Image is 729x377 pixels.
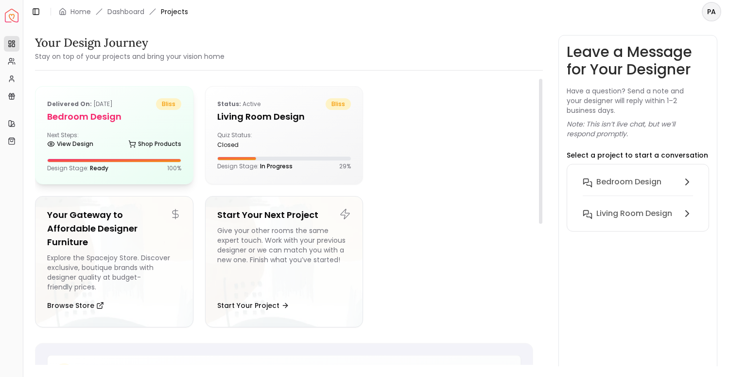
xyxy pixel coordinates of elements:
[217,296,289,315] button: Start Your Project
[128,137,181,151] a: Shop Products
[107,7,144,17] a: Dashboard
[35,196,193,327] a: Your Gateway to Affordable Designer FurnitureExplore the Spacejoy Store. Discover exclusive, bout...
[47,100,92,108] b: Delivered on:
[217,98,260,110] p: active
[47,98,113,110] p: [DATE]
[217,131,280,149] div: Quiz Status:
[703,3,720,20] span: PA
[217,226,351,292] div: Give your other rooms the same expert touch. Work with your previous designer or we can match you...
[70,7,91,17] a: Home
[35,52,225,61] small: Stay on top of your projects and bring your vision home
[260,162,293,170] span: In Progress
[567,150,708,160] p: Select a project to start a conversation
[567,43,709,78] h3: Leave a Message for Your Designer
[167,164,181,172] p: 100 %
[47,253,181,292] div: Explore the Spacejoy Store. Discover exclusive, boutique brands with designer quality at budget-f...
[205,196,364,327] a: Start Your Next ProjectGive your other rooms the same expert touch. Work with your previous desig...
[59,7,188,17] nav: breadcrumb
[35,35,225,51] h3: Your Design Journey
[5,9,18,22] img: Spacejoy Logo
[575,172,701,204] button: Bedroom design
[90,164,108,172] span: Ready
[47,208,181,249] h5: Your Gateway to Affordable Designer Furniture
[217,208,351,222] h5: Start Your Next Project
[217,162,293,170] p: Design Stage:
[217,141,280,149] div: closed
[567,119,709,139] p: Note: This isn’t live chat, but we’ll respond promptly.
[47,137,93,151] a: View Design
[567,86,709,115] p: Have a question? Send a note and your designer will reply within 1–2 business days.
[161,7,188,17] span: Projects
[47,110,181,124] h5: Bedroom design
[326,98,351,110] span: bliss
[702,2,721,21] button: PA
[217,110,351,124] h5: Living Room design
[47,296,104,315] button: Browse Store
[217,100,241,108] b: Status:
[5,9,18,22] a: Spacejoy
[47,131,181,151] div: Next Steps:
[156,98,181,110] span: bliss
[596,176,661,188] h6: Bedroom design
[596,208,672,219] h6: Living Room design
[575,204,701,223] button: Living Room design
[47,164,108,172] p: Design Stage:
[339,162,351,170] p: 29 %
